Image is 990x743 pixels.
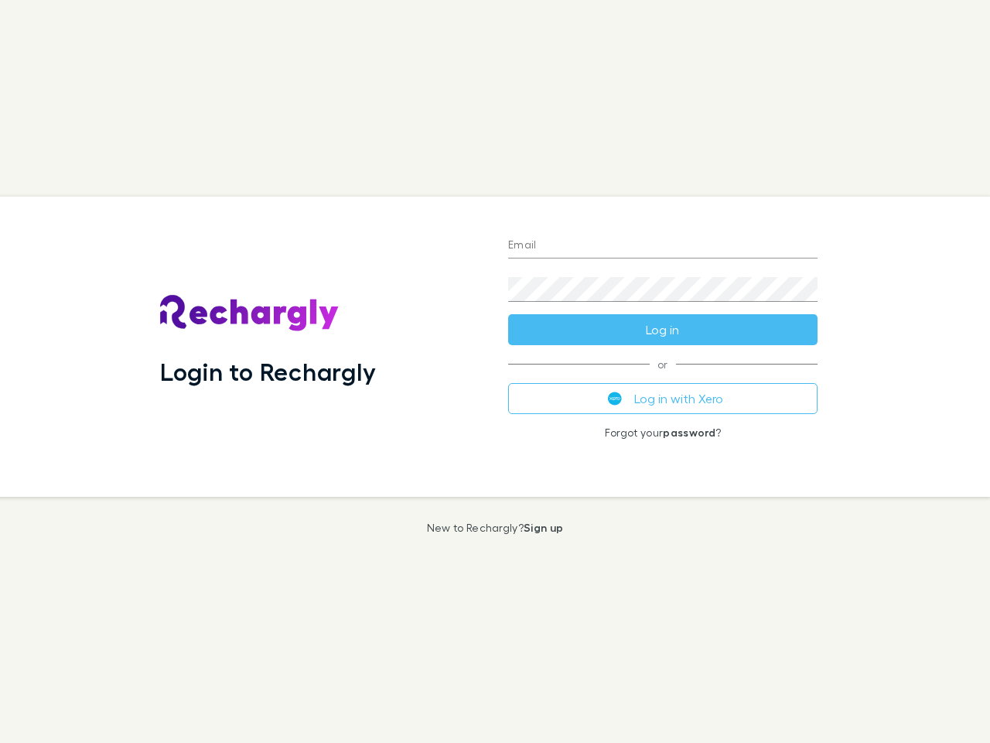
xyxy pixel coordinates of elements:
img: Rechargly's Logo [160,295,340,332]
img: Xero's logo [608,392,622,406]
button: Log in with Xero [508,383,818,414]
a: Sign up [524,521,563,534]
p: New to Rechargly? [427,522,564,534]
p: Forgot your ? [508,426,818,439]
button: Log in [508,314,818,345]
a: password [663,426,715,439]
h1: Login to Rechargly [160,357,376,386]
